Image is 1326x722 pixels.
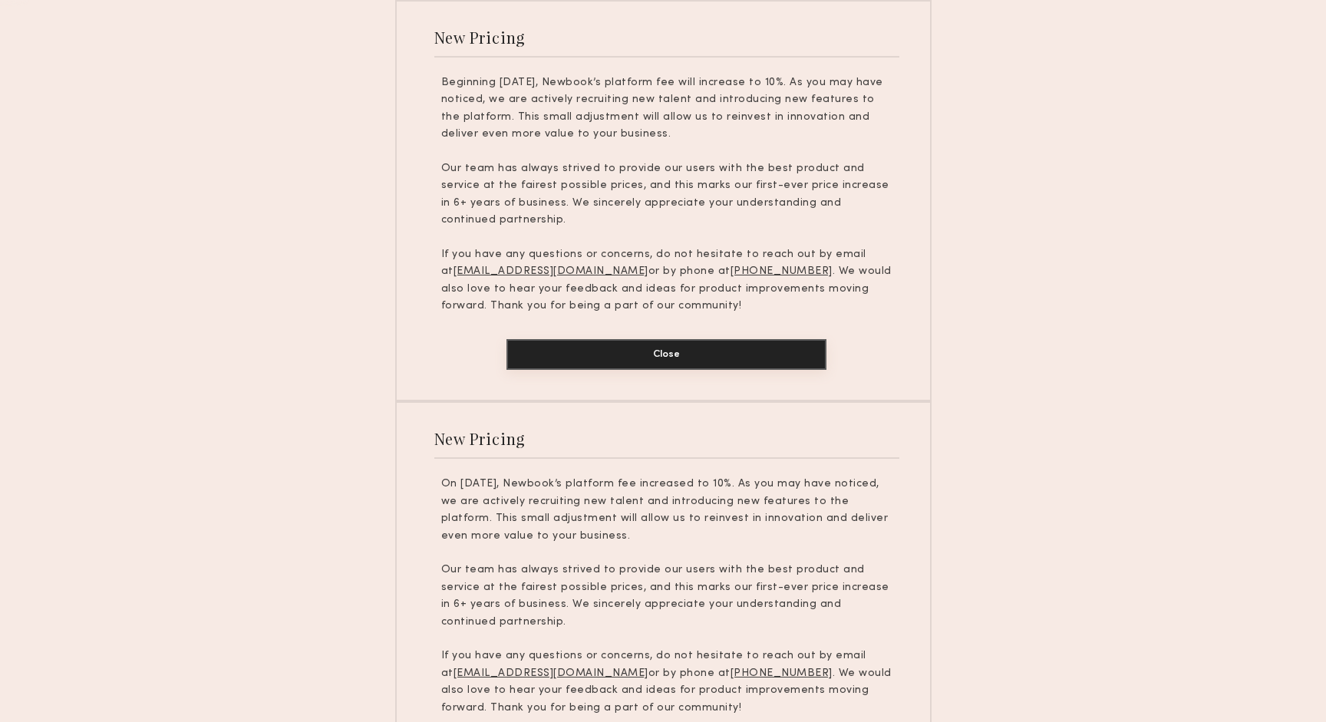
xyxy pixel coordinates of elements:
u: [EMAIL_ADDRESS][DOMAIN_NAME] [454,266,648,276]
p: If you have any questions or concerns, do not hesitate to reach out by email at or by phone at . ... [441,246,892,315]
p: If you have any questions or concerns, do not hesitate to reach out by email at or by phone at . ... [441,648,892,717]
u: [PHONE_NUMBER] [731,266,833,276]
div: New Pricing [434,428,526,449]
button: Close [506,339,826,370]
p: On [DATE], Newbook’s platform fee increased to 10%. As you may have noticed, we are actively recr... [441,476,892,545]
p: Our team has always strived to provide our users with the best product and service at the fairest... [441,160,892,229]
u: [EMAIL_ADDRESS][DOMAIN_NAME] [454,668,648,678]
div: New Pricing [434,27,526,48]
u: [PHONE_NUMBER] [731,668,833,678]
p: Our team has always strived to provide our users with the best product and service at the fairest... [441,562,892,631]
p: Beginning [DATE], Newbook’s platform fee will increase to 10%. As you may have noticed, we are ac... [441,74,892,143]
